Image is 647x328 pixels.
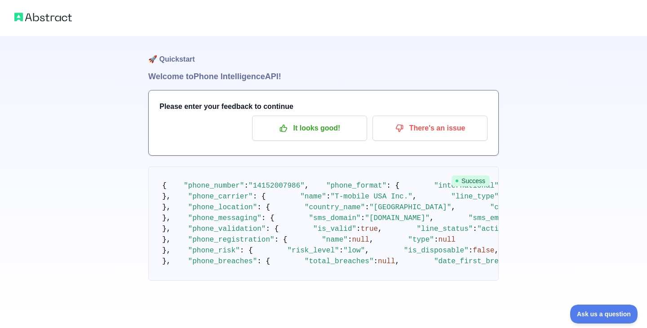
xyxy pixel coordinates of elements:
[469,214,516,222] span: "sms_email"
[252,116,367,141] button: It looks good!
[248,182,305,190] span: "14152007986"
[148,70,499,83] h1: Welcome to Phone Intelligence API!
[313,225,356,233] span: "is_valid"
[348,236,352,244] span: :
[490,203,550,211] span: "country_code"
[365,214,430,222] span: "[DOMAIN_NAME]"
[275,236,288,244] span: : {
[257,257,270,265] span: : {
[259,121,360,136] p: It looks good!
[188,257,257,265] span: "phone_breaches"
[434,236,439,244] span: :
[369,236,374,244] span: ,
[378,257,395,265] span: null
[356,225,361,233] span: :
[373,257,378,265] span: :
[361,225,378,233] span: true
[451,193,499,201] span: "line_type"
[14,11,72,23] img: Abstract logo
[343,247,365,255] span: "low"
[379,121,481,136] p: There's an issue
[188,203,257,211] span: "phone_location"
[188,247,240,255] span: "phone_risk"
[434,182,499,190] span: "international"
[494,247,499,255] span: ,
[408,236,434,244] span: "type"
[365,247,369,255] span: ,
[326,193,331,201] span: :
[404,247,469,255] span: "is_disposable"
[473,247,494,255] span: false
[188,225,266,233] span: "phone_validation"
[287,247,339,255] span: "risk_level"
[430,214,434,222] span: ,
[434,257,525,265] span: "date_first_breached"
[322,236,348,244] span: "name"
[386,182,399,190] span: : {
[305,257,374,265] span: "total_breaches"
[253,193,266,201] span: : {
[365,203,369,211] span: :
[148,36,499,70] h1: 🚀 Quickstart
[188,214,261,222] span: "phone_messaging"
[261,214,275,222] span: : {
[330,193,412,201] span: "T-mobile USA Inc."
[417,225,473,233] span: "line_status"
[378,225,382,233] span: ,
[244,182,248,190] span: :
[160,101,487,112] h3: Please enter your feedback to continue
[309,214,360,222] span: "sms_domain"
[372,116,487,141] button: There's an issue
[162,182,167,190] span: {
[469,247,473,255] span: :
[451,203,456,211] span: ,
[300,193,326,201] span: "name"
[570,305,638,324] iframe: Toggle Customer Support
[257,203,270,211] span: : {
[352,236,369,244] span: null
[412,193,417,201] span: ,
[473,225,477,233] span: :
[305,203,365,211] span: "country_name"
[452,175,490,186] span: Success
[305,182,309,190] span: ,
[326,182,386,190] span: "phone_format"
[477,225,512,233] span: "active"
[339,247,344,255] span: :
[240,247,253,255] span: : {
[439,236,456,244] span: null
[369,203,451,211] span: "[GEOGRAPHIC_DATA]"
[266,225,279,233] span: : {
[361,214,365,222] span: :
[395,257,400,265] span: ,
[188,236,275,244] span: "phone_registration"
[184,182,244,190] span: "phone_number"
[188,193,253,201] span: "phone_carrier"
